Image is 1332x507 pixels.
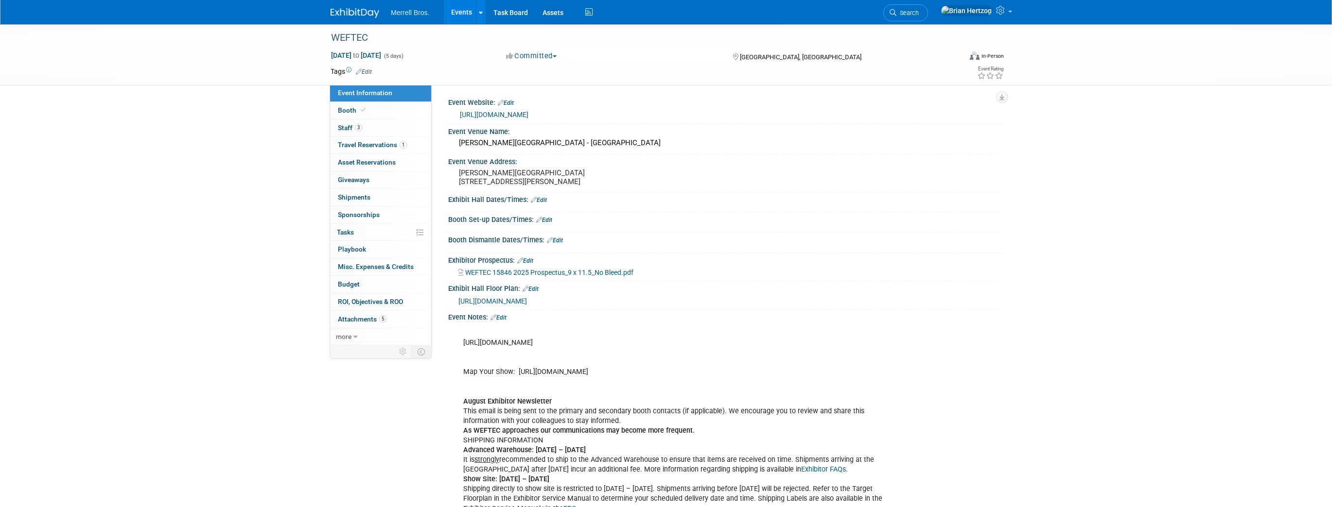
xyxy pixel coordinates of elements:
span: ROI, Objectives & ROO [338,298,403,305]
div: Event Website: [448,95,1001,108]
span: Misc. Expenses & Credits [338,263,414,270]
span: Attachments [338,315,386,323]
a: Budget [330,276,431,293]
div: [PERSON_NAME][GEOGRAPHIC_DATA] - [GEOGRAPHIC_DATA] [456,135,994,151]
span: [GEOGRAPHIC_DATA], [GEOGRAPHIC_DATA] [740,53,861,61]
span: [DATE] [DATE] [331,51,382,60]
span: Tasks [337,228,354,236]
span: Playbook [338,245,366,253]
a: Travel Reservations1 [330,136,431,153]
a: Attachments5 [330,311,431,328]
span: Merrell Bros. [391,9,429,17]
div: In-Person [981,52,1004,60]
div: WEFTEC [328,29,946,47]
span: Asset Reservations [338,158,396,166]
a: Edit [536,217,552,223]
div: Booth Dismantle Dates/Times: [448,233,1001,245]
a: Giveaways [330,171,431,188]
a: Search [883,4,928,21]
td: Personalize Event Tab Strip [395,345,412,358]
span: 3 [355,124,362,131]
div: Exhibitor Prospectus: [448,253,1001,266]
a: [URL][DOMAIN_NAME] [458,297,527,305]
td: Toggle Event Tabs [412,345,432,358]
div: Event Notes: [448,310,1001,322]
a: more [330,328,431,345]
span: Travel Reservations [338,141,407,149]
a: Staff3 [330,119,431,136]
div: Event Format [904,51,1004,65]
span: 1 [400,141,407,149]
a: [URL][DOMAIN_NAME] [460,111,528,118]
a: Edit [547,237,563,244]
a: Misc. Expenses & Credits [330,258,431,275]
div: Event Venue Address: [448,154,1001,167]
a: Exhibitor FAQs [801,465,846,473]
a: Booth [330,102,431,119]
a: WEFTEC 15846 2025 Prospectus_9 x 11.5_No Bleed.pdf [458,269,633,276]
div: Exhibit Hall Dates/Times: [448,192,1001,205]
span: Event Information [338,89,392,97]
a: Edit [491,314,507,321]
img: ExhibitDay [331,8,379,18]
u: strongly [474,456,499,464]
span: Budget [338,280,360,288]
span: WEFTEC 15846 2025 Prospectus_9 x 11.5_No Bleed.pdf [465,269,633,276]
b: Show Site: [DATE] – [DATE] [463,475,549,483]
td: Tags [331,67,372,76]
span: (5 days) [383,53,403,59]
pre: [PERSON_NAME][GEOGRAPHIC_DATA] [STREET_ADDRESS][PERSON_NAME] [459,169,668,186]
a: Event Information [330,84,431,101]
span: to [351,51,361,59]
a: Asset Reservations [330,154,431,171]
div: Exhibit Hall Floor Plan: [448,281,1001,294]
a: Playbook [330,241,431,258]
a: Sponsorships [330,206,431,223]
a: Tasks [330,224,431,241]
button: Committed [503,51,561,61]
span: 5 [379,315,386,322]
a: Edit [531,197,547,203]
span: more [336,333,351,340]
div: Booth Set-up Dates/Times: [448,212,1001,225]
i: Booth reservation complete [361,107,366,113]
b: As WEFTEC approaches our communications may become more frequent. [463,426,695,435]
a: Edit [356,68,372,75]
b: Advanced Warehouse: [DATE] – [DATE] [463,446,586,454]
a: Shipments [330,189,431,206]
span: Giveaways [338,176,369,184]
span: Search [896,9,919,17]
img: Format-Inperson.png [970,52,980,60]
a: Edit [498,100,514,106]
b: August Exhibitor Newsletter [463,397,552,406]
span: Booth [338,106,368,114]
a: Edit [517,257,533,264]
a: Edit [523,286,539,292]
span: Sponsorships [338,211,380,219]
span: Shipments [338,193,370,201]
div: Event Rating [977,67,1003,71]
a: ROI, Objectives & ROO [330,293,431,310]
img: Brian Hertzog [941,5,992,16]
span: Staff [338,124,362,132]
div: Event Venue Name: [448,124,1001,136]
